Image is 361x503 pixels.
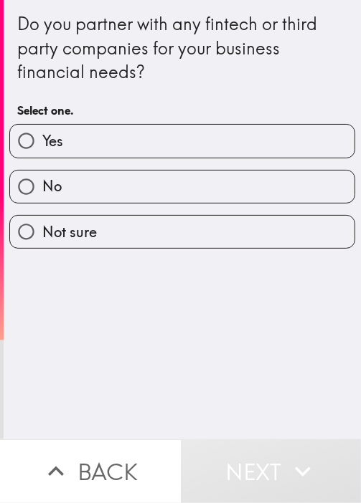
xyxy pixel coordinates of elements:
button: No [10,171,355,203]
span: No [42,176,62,196]
button: Yes [10,125,355,157]
span: Not sure [42,222,97,242]
button: Not sure [10,216,355,248]
div: Do you partner with any fintech or third party companies for your business financial needs? [17,12,347,85]
span: Yes [42,131,63,151]
h6: Select one. [17,102,347,118]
